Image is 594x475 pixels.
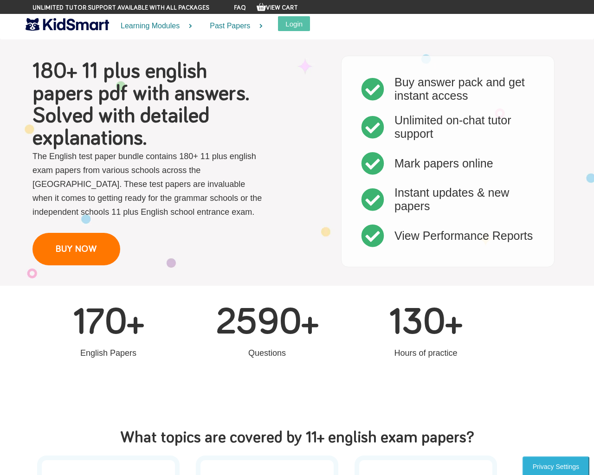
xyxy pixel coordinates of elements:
[32,149,265,219] p: The English test paper bundle contains 180+ 11 plus english exam papers from various schools acro...
[257,2,266,12] img: Your items in the shopping basket
[191,304,343,341] h3: 2590+
[390,109,539,145] td: Unlimited on-chat tutor support
[390,147,498,180] td: Mark papers online
[390,219,537,252] td: View Performance Reports
[32,3,209,13] span: Unlimited tutor support available with all packages
[26,16,109,32] img: KidSmart logo
[198,14,269,39] a: Past Papers
[257,5,298,11] a: View Cart
[278,16,310,31] button: Login
[32,60,265,149] h1: 180+ 11 plus english papers pdf with answers. Solved with detailed explanations.
[109,14,198,39] a: Learning Modules
[350,304,502,341] h3: 130+
[32,430,562,446] h2: What topics are covered by 11+ english exam papers?
[350,346,502,360] p: Hours of practice
[191,346,343,360] p: Questions
[390,181,539,218] td: Instant updates & new papers
[32,346,184,360] p: English Papers
[32,304,184,341] h3: 170+
[234,5,246,11] a: FAQ
[390,71,539,107] td: Buy answer pack and get instant access
[32,233,120,265] a: BUY NOW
